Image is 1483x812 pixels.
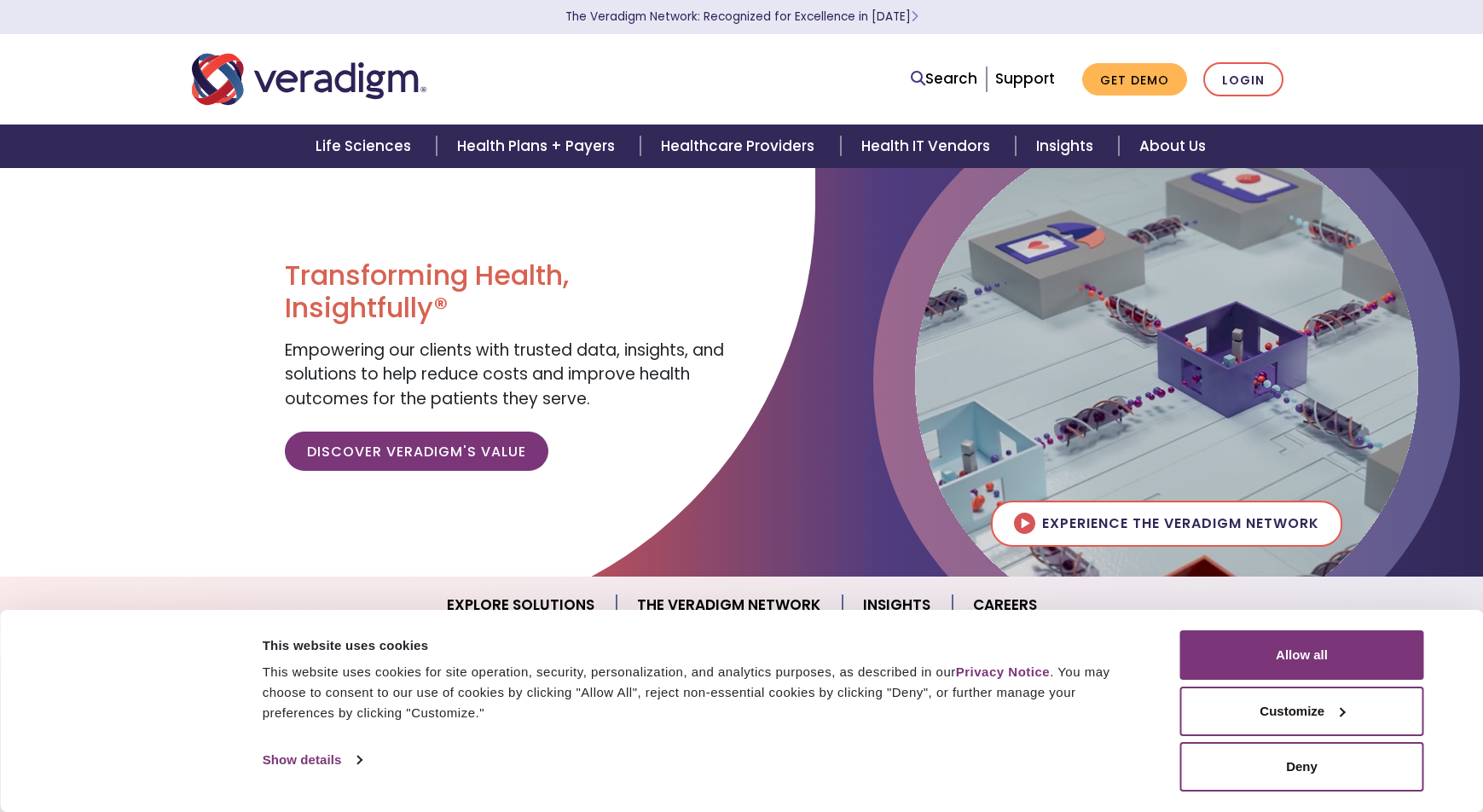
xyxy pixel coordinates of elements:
a: Health IT Vendors [841,125,1016,168]
a: Careers [953,583,1057,627]
a: Privacy Notice [956,664,1050,679]
a: Healthcare Providers [640,125,840,168]
a: Discover Veradigm's Value [285,432,548,471]
a: Login [1203,62,1283,97]
button: Allow all [1180,630,1424,680]
span: Learn More [911,9,918,25]
a: Show details [263,747,362,773]
span: Empowering our clients with trusted data, insights, and solutions to help reduce costs and improv... [285,339,724,410]
img: Veradigm logo [192,51,426,107]
a: Support [995,68,1055,89]
a: The Veradigm Network [617,583,843,627]
a: Get Demo [1082,63,1187,96]
div: This website uses cookies [263,635,1142,656]
button: Deny [1180,742,1424,792]
button: Customize [1180,687,1424,736]
a: The Veradigm Network: Recognized for Excellence in [DATE]Learn More [565,9,918,25]
a: Search [911,67,977,90]
a: About Us [1119,125,1226,168]
a: Health Plans + Payers [437,125,640,168]
a: Life Sciences [295,125,437,168]
a: Explore Solutions [426,583,617,627]
a: Insights [1016,125,1119,168]
div: This website uses cookies for site operation, security, personalization, and analytics purposes, ... [263,662,1142,723]
a: Insights [843,583,953,627]
h1: Transforming Health, Insightfully® [285,259,728,325]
